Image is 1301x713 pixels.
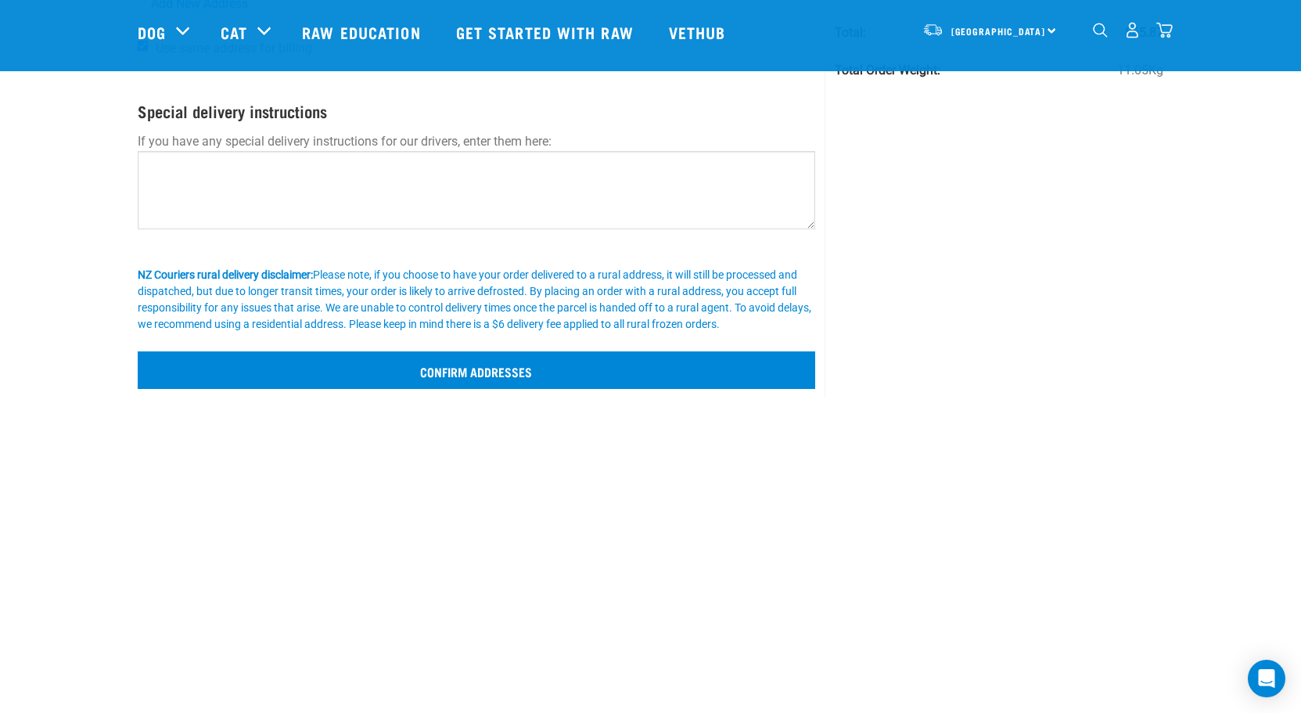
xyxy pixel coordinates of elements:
[440,1,653,63] a: Get started with Raw
[835,63,940,77] strong: Total Order Weight:
[653,1,746,63] a: Vethub
[922,23,943,37] img: van-moving.png
[138,102,816,120] h4: Special delivery instructions
[138,351,816,389] input: Confirm addresses
[1093,23,1108,38] img: home-icon-1@2x.png
[951,29,1046,34] span: [GEOGRAPHIC_DATA]
[1248,660,1285,697] div: Open Intercom Messenger
[138,20,166,44] a: Dog
[286,1,440,63] a: Raw Education
[138,132,816,151] p: If you have any special delivery instructions for our drivers, enter them here:
[221,20,247,44] a: Cat
[138,267,816,333] div: Please note, if you choose to have your order delivered to a rural address, it will still be proc...
[1124,22,1141,38] img: user.png
[1156,22,1173,38] img: home-icon@2x.png
[138,268,313,281] b: NZ Couriers rural delivery disclaimer:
